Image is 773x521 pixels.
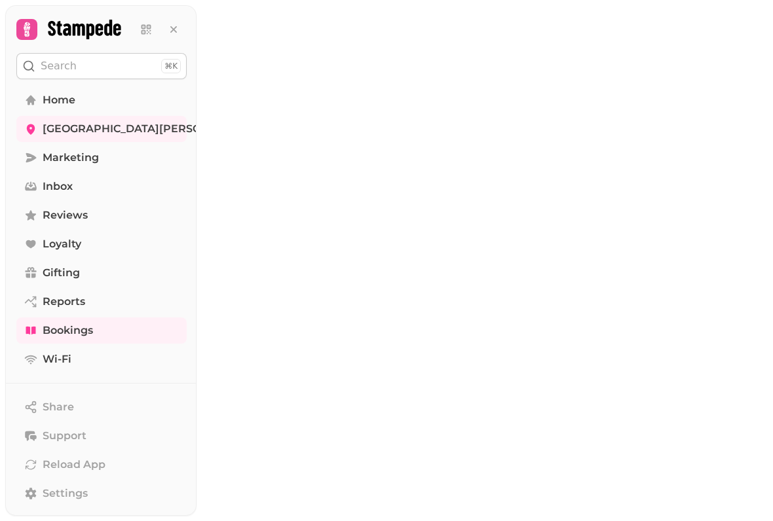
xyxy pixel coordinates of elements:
[16,116,187,142] a: [GEOGRAPHIC_DATA][PERSON_NAME]
[43,207,88,223] span: Reviews
[43,150,99,166] span: Marketing
[43,121,252,137] span: [GEOGRAPHIC_DATA][PERSON_NAME]
[43,486,88,501] span: Settings
[16,289,187,315] a: Reports
[16,423,187,449] button: Support
[16,173,187,200] a: Inbox
[43,351,71,367] span: Wi-Fi
[16,480,187,507] a: Settings
[43,265,80,281] span: Gifting
[43,399,74,415] span: Share
[16,260,187,286] a: Gifting
[43,92,75,108] span: Home
[16,87,187,113] a: Home
[16,394,187,420] button: Share
[43,457,105,473] span: Reload App
[43,323,93,338] span: Bookings
[43,179,73,194] span: Inbox
[16,317,187,344] a: Bookings
[41,58,77,74] p: Search
[43,294,85,310] span: Reports
[43,236,81,252] span: Loyalty
[16,452,187,478] button: Reload App
[16,145,187,171] a: Marketing
[16,202,187,228] a: Reviews
[161,59,181,73] div: ⌘K
[43,428,86,444] span: Support
[16,53,187,79] button: Search⌘K
[16,231,187,257] a: Loyalty
[16,346,187,372] a: Wi-Fi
